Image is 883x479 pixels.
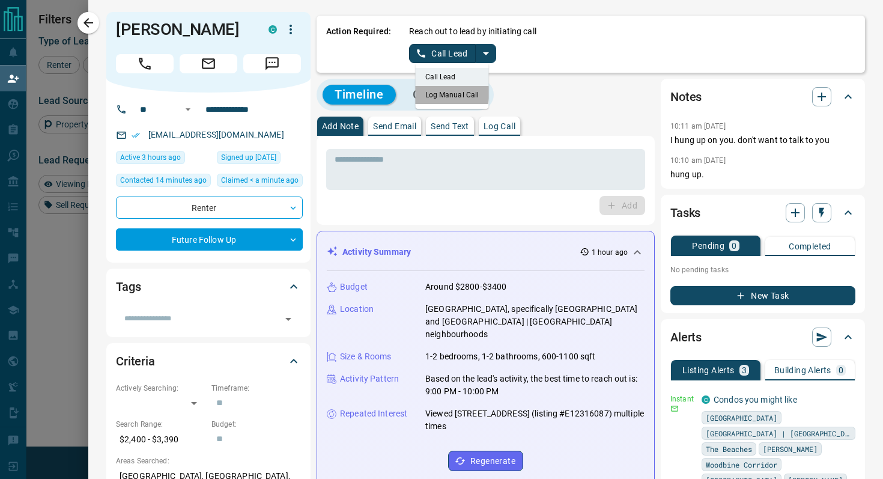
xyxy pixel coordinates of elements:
[416,86,489,104] li: Log Manual Call
[670,323,855,352] div: Alerts
[116,347,301,376] div: Criteria
[116,277,141,296] h2: Tags
[211,419,301,430] p: Budget:
[692,242,724,250] p: Pending
[409,44,476,63] button: Call Lead
[670,328,702,347] h2: Alerts
[706,459,777,471] span: Woodbine Corridor
[763,443,818,455] span: [PERSON_NAME]
[217,174,303,191] div: Fri Sep 12 2025
[373,122,416,130] p: Send Email
[217,151,303,168] div: Sun Aug 03 2025
[484,122,515,130] p: Log Call
[732,242,736,250] p: 0
[116,174,211,191] div: Fri Sep 12 2025
[670,261,855,279] p: No pending tasks
[221,151,276,163] span: Signed up [DATE]
[132,131,140,139] svg: Email Verified
[342,246,411,258] p: Activity Summary
[714,395,797,404] a: Condos you might like
[431,122,469,130] p: Send Text
[425,407,645,433] p: Viewed [STREET_ADDRESS] (listing #E12316087) multiple times
[116,383,205,394] p: Actively Searching:
[323,85,396,105] button: Timeline
[116,20,250,39] h1: [PERSON_NAME]
[839,366,843,374] p: 0
[269,25,277,34] div: condos.ca
[120,151,181,163] span: Active 3 hours ago
[670,156,726,165] p: 10:10 am [DATE]
[670,286,855,305] button: New Task
[116,197,303,219] div: Renter
[670,168,855,181] p: hung up.
[592,247,628,258] p: 1 hour ago
[280,311,297,328] button: Open
[401,85,488,105] button: Campaigns
[706,427,851,439] span: [GEOGRAPHIC_DATA] | [GEOGRAPHIC_DATA]
[327,241,645,263] div: Activity Summary1 hour ago
[670,198,855,227] div: Tasks
[670,394,694,404] p: Instant
[706,443,752,455] span: The Beaches
[221,174,299,186] span: Claimed < a minute ago
[670,82,855,111] div: Notes
[340,281,368,293] p: Budget
[706,412,777,424] span: [GEOGRAPHIC_DATA]
[340,350,392,363] p: Size & Rooms
[409,25,536,38] p: Reach out to lead by initiating call
[340,373,399,385] p: Activity Pattern
[702,395,710,404] div: condos.ca
[425,373,645,398] p: Based on the lead's activity, the best time to reach out is: 9:00 PM - 10:00 PM
[181,102,195,117] button: Open
[425,350,596,363] p: 1-2 bedrooms, 1-2 bathrooms, 600-1100 sqft
[120,174,207,186] span: Contacted 14 minutes ago
[180,54,237,73] span: Email
[340,407,407,420] p: Repeated Interest
[774,366,831,374] p: Building Alerts
[116,54,174,73] span: Call
[116,272,301,301] div: Tags
[243,54,301,73] span: Message
[425,303,645,341] p: [GEOGRAPHIC_DATA], specifically [GEOGRAPHIC_DATA] and [GEOGRAPHIC_DATA] | [GEOGRAPHIC_DATA] neigh...
[409,44,496,63] div: split button
[116,419,205,430] p: Search Range:
[670,134,855,147] p: I hung up on you. don't want to talk to you
[322,122,359,130] p: Add Note
[116,151,211,168] div: Fri Sep 12 2025
[670,122,726,130] p: 10:11 am [DATE]
[789,242,831,251] p: Completed
[326,25,391,63] p: Action Required:
[670,87,702,106] h2: Notes
[682,366,735,374] p: Listing Alerts
[670,404,679,413] svg: Email
[211,383,301,394] p: Timeframe:
[425,281,506,293] p: Around $2800-$3400
[148,130,284,139] a: [EMAIL_ADDRESS][DOMAIN_NAME]
[116,430,205,450] p: $2,400 - $3,390
[116,352,155,371] h2: Criteria
[742,366,747,374] p: 3
[340,303,374,316] p: Location
[416,68,489,86] li: Call Lead
[448,451,523,471] button: Regenerate
[116,228,303,251] div: Future Follow Up
[116,456,301,466] p: Areas Searched:
[670,203,700,222] h2: Tasks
